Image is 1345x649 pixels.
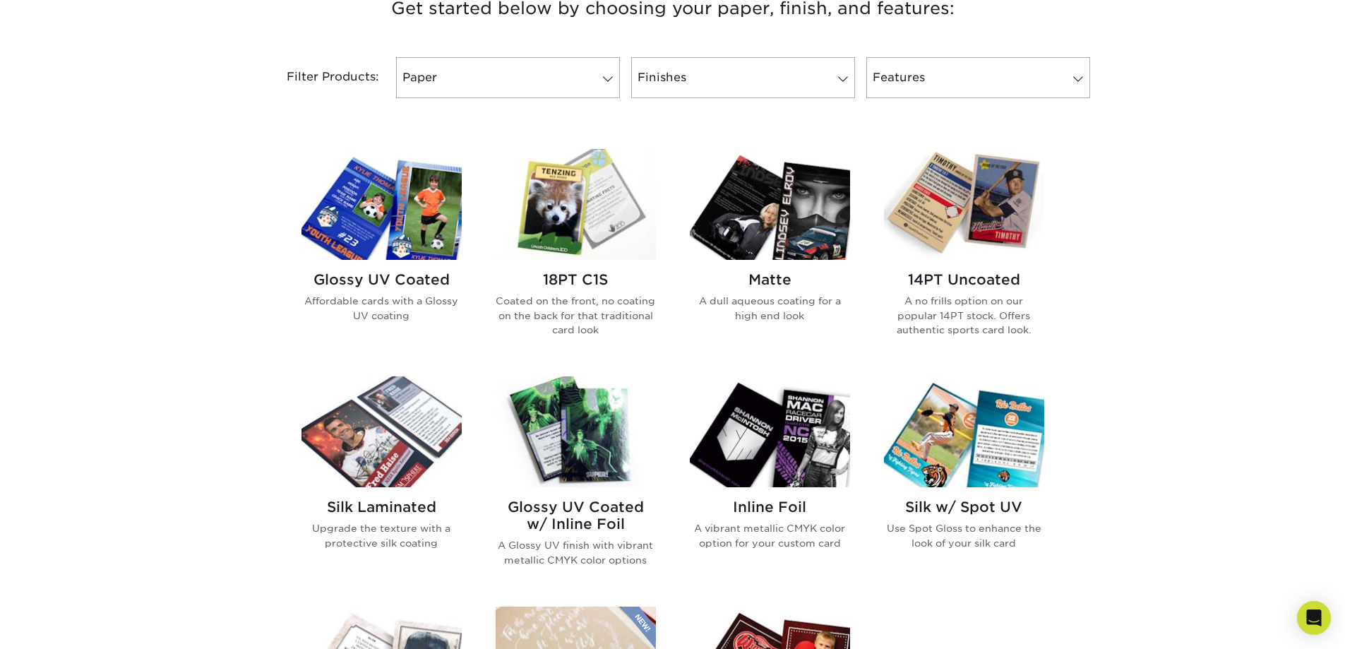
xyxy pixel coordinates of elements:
[496,538,656,567] p: A Glossy UV finish with vibrant metallic CMYK color options
[496,149,656,260] img: 18PT C1S Trading Cards
[1297,601,1331,635] div: Open Intercom Messenger
[884,294,1044,337] p: A no frills option on our popular 14PT stock. Offers authentic sports card look.
[249,57,390,98] div: Filter Products:
[496,499,656,532] h2: Glossy UV Coated w/ Inline Foil
[301,376,462,590] a: Silk Laminated Trading Cards Silk Laminated Upgrade the texture with a protective silk coating
[301,521,462,550] p: Upgrade the texture with a protective silk coating
[884,149,1044,359] a: 14PT Uncoated Trading Cards 14PT Uncoated A no frills option on our popular 14PT stock. Offers au...
[690,149,850,359] a: Matte Trading Cards Matte A dull aqueous coating for a high end look
[884,499,1044,516] h2: Silk w/ Spot UV
[301,271,462,288] h2: Glossy UV Coated
[884,149,1044,260] img: 14PT Uncoated Trading Cards
[884,521,1044,550] p: Use Spot Gloss to enhance the look of your silk card
[884,376,1044,487] img: Silk w/ Spot UV Trading Cards
[496,271,656,288] h2: 18PT C1S
[884,376,1044,590] a: Silk w/ Spot UV Trading Cards Silk w/ Spot UV Use Spot Gloss to enhance the look of your silk card
[301,149,462,260] img: Glossy UV Coated Trading Cards
[301,499,462,516] h2: Silk Laminated
[301,294,462,323] p: Affordable cards with a Glossy UV coating
[396,57,620,98] a: Paper
[621,607,656,649] img: New Product
[690,521,850,550] p: A vibrant metallic CMYK color option for your custom card
[690,271,850,288] h2: Matte
[690,376,850,487] img: Inline Foil Trading Cards
[496,149,656,359] a: 18PT C1S Trading Cards 18PT C1S Coated on the front, no coating on the back for that traditional ...
[690,376,850,590] a: Inline Foil Trading Cards Inline Foil A vibrant metallic CMYK color option for your custom card
[690,499,850,516] h2: Inline Foil
[690,294,850,323] p: A dull aqueous coating for a high end look
[631,57,855,98] a: Finishes
[496,376,656,487] img: Glossy UV Coated w/ Inline Foil Trading Cards
[301,149,462,359] a: Glossy UV Coated Trading Cards Glossy UV Coated Affordable cards with a Glossy UV coating
[301,376,462,487] img: Silk Laminated Trading Cards
[690,149,850,260] img: Matte Trading Cards
[4,606,120,644] iframe: Google Customer Reviews
[496,376,656,590] a: Glossy UV Coated w/ Inline Foil Trading Cards Glossy UV Coated w/ Inline Foil A Glossy UV finish ...
[884,271,1044,288] h2: 14PT Uncoated
[866,57,1090,98] a: Features
[496,294,656,337] p: Coated on the front, no coating on the back for that traditional card look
